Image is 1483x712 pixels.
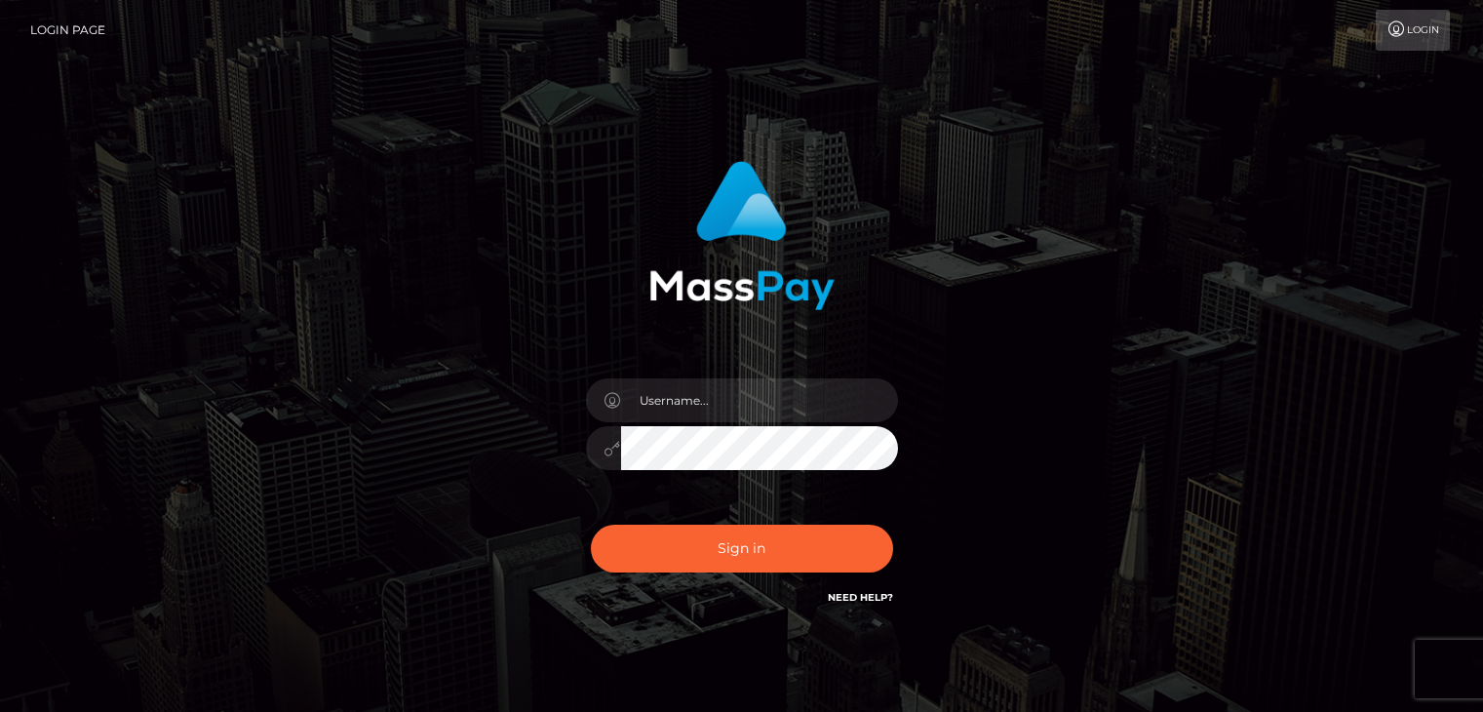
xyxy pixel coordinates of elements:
a: Login [1376,10,1450,51]
input: Username... [621,378,898,422]
a: Login Page [30,10,105,51]
button: Sign in [591,525,893,573]
img: MassPay Login [649,161,835,310]
a: Need Help? [828,591,893,604]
